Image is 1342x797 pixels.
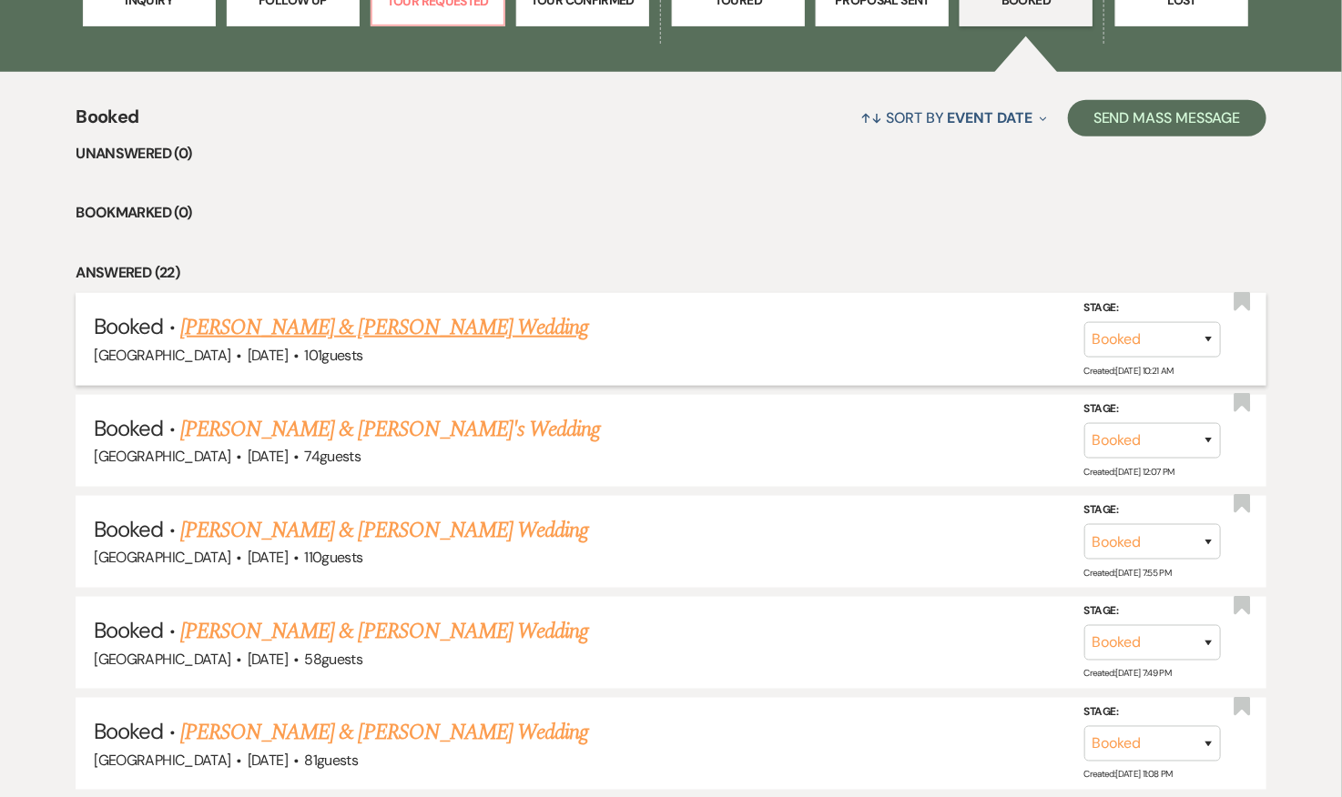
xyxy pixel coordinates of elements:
[94,346,230,365] span: [GEOGRAPHIC_DATA]
[94,650,230,669] span: [GEOGRAPHIC_DATA]
[94,717,163,745] span: Booked
[1084,466,1174,478] span: Created: [DATE] 12:07 PM
[304,346,362,365] span: 101 guests
[248,650,288,669] span: [DATE]
[1084,703,1221,723] label: Stage:
[180,615,588,648] a: [PERSON_NAME] & [PERSON_NAME] Wedding
[948,108,1032,127] span: Event Date
[1084,602,1221,622] label: Stage:
[304,751,358,770] span: 81 guests
[94,312,163,340] span: Booked
[304,447,361,466] span: 74 guests
[1084,298,1221,318] label: Stage:
[180,716,588,749] a: [PERSON_NAME] & [PERSON_NAME] Wedding
[94,515,163,543] span: Booked
[76,142,1266,166] li: Unanswered (0)
[180,311,588,344] a: [PERSON_NAME] & [PERSON_NAME] Wedding
[180,514,588,547] a: [PERSON_NAME] & [PERSON_NAME] Wedding
[1084,668,1172,680] span: Created: [DATE] 7:49 PM
[94,751,230,770] span: [GEOGRAPHIC_DATA]
[94,414,163,442] span: Booked
[248,548,288,567] span: [DATE]
[76,103,138,142] span: Booked
[94,447,230,466] span: [GEOGRAPHIC_DATA]
[1084,399,1221,419] label: Stage:
[861,108,883,127] span: ↑↓
[94,616,163,644] span: Booked
[94,548,230,567] span: [GEOGRAPHIC_DATA]
[304,548,362,567] span: 110 guests
[76,201,1266,225] li: Bookmarked (0)
[76,261,1266,285] li: Answered (22)
[1068,100,1266,136] button: Send Mass Message
[1084,500,1221,520] label: Stage:
[180,413,601,446] a: [PERSON_NAME] & [PERSON_NAME]'s Wedding
[248,751,288,770] span: [DATE]
[248,447,288,466] span: [DATE]
[304,650,362,669] span: 58 guests
[248,346,288,365] span: [DATE]
[1084,567,1172,579] span: Created: [DATE] 7:55 PM
[854,94,1054,142] button: Sort By Event Date
[1084,769,1173,781] span: Created: [DATE] 11:08 PM
[1084,365,1174,377] span: Created: [DATE] 10:21 AM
